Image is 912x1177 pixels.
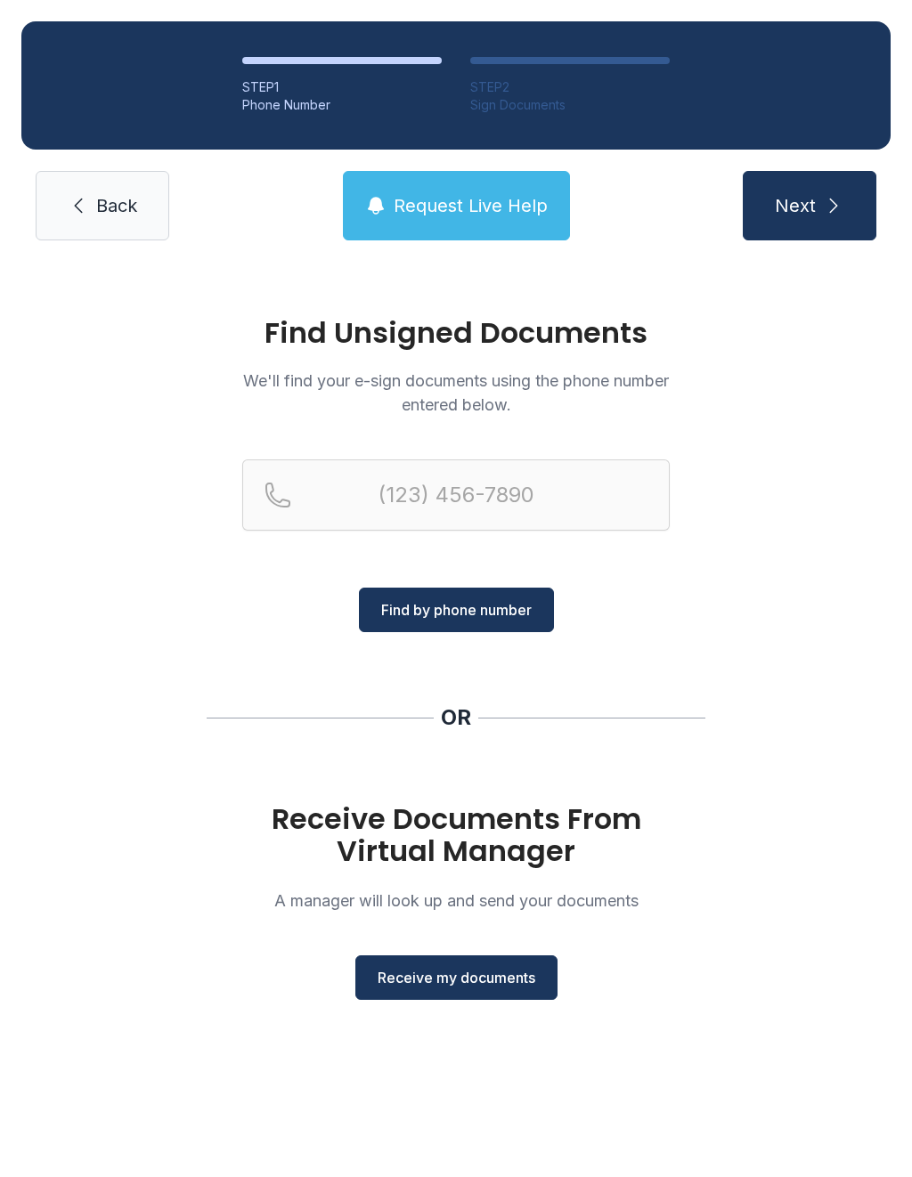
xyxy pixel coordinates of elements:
div: Phone Number [242,96,442,114]
div: Sign Documents [470,96,670,114]
h1: Find Unsigned Documents [242,319,670,347]
input: Reservation phone number [242,459,670,531]
span: Back [96,193,137,218]
span: Receive my documents [378,967,535,988]
div: STEP 2 [470,78,670,96]
span: Next [775,193,816,218]
div: OR [441,703,471,732]
p: We'll find your e-sign documents using the phone number entered below. [242,369,670,417]
p: A manager will look up and send your documents [242,889,670,913]
span: Request Live Help [394,193,548,218]
h1: Receive Documents From Virtual Manager [242,803,670,867]
div: STEP 1 [242,78,442,96]
span: Find by phone number [381,599,532,621]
